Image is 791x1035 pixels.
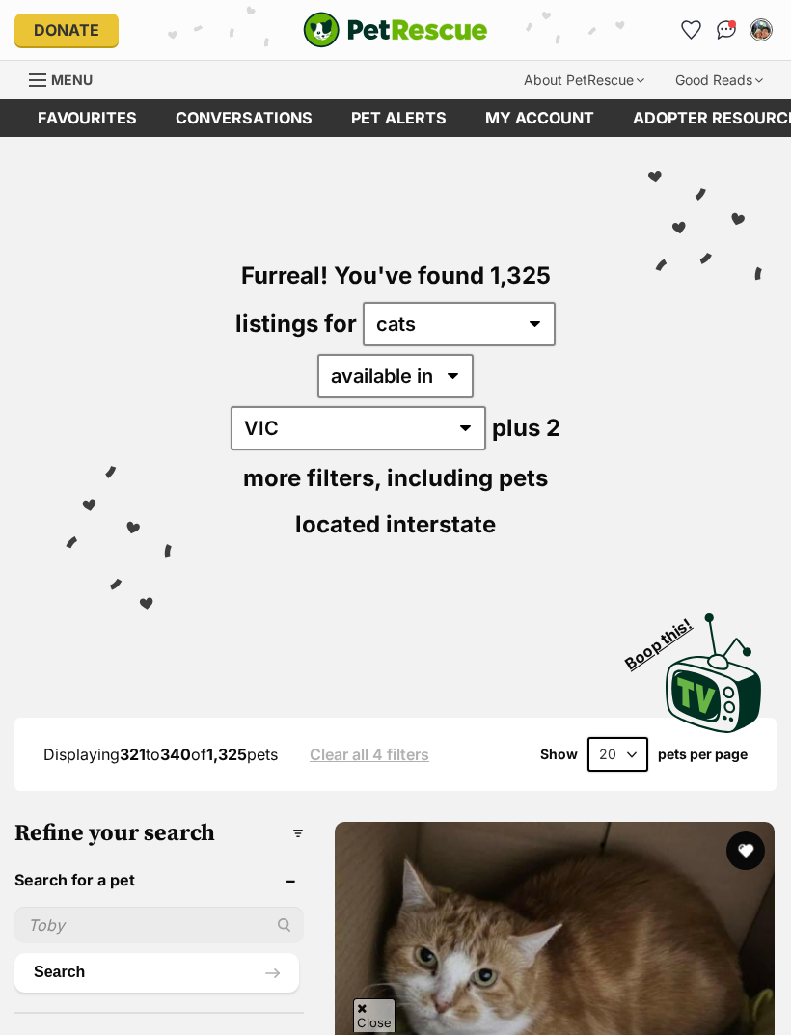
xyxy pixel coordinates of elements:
[711,14,742,45] a: Conversations
[14,14,119,46] a: Donate
[18,99,156,137] a: Favourites
[466,99,614,137] a: My account
[353,998,395,1032] span: Close
[332,99,466,137] a: Pet alerts
[51,71,93,88] span: Menu
[14,820,304,847] h3: Refine your search
[43,745,278,764] span: Displaying to of pets
[206,745,247,764] strong: 1,325
[303,12,488,48] a: PetRescue
[676,14,707,45] a: Favourites
[540,747,578,762] span: Show
[235,261,551,338] span: Furreal! You've found 1,325 listings for
[14,907,304,943] input: Toby
[120,745,146,764] strong: 321
[717,20,737,40] img: chat-41dd97257d64d25036548639549fe6c8038ab92f7586957e7f3b1b290dea8141.svg
[14,953,299,992] button: Search
[666,613,762,733] img: PetRescue TV logo
[310,746,429,763] a: Clear all 4 filters
[243,414,560,492] span: plus 2 more filters,
[156,99,332,137] a: conversations
[510,61,658,99] div: About PetRescue
[662,61,777,99] div: Good Reads
[751,20,771,40] img: Taylor Johnson profile pic
[160,745,191,764] strong: 340
[14,871,304,888] header: Search for a pet
[746,14,777,45] button: My account
[658,747,748,762] label: pets per page
[303,12,488,48] img: logo-cat-932fe2b9b8326f06289b0f2fb663e598f794de774fb13d1741a6617ecf9a85b4.svg
[295,464,548,538] span: including pets located interstate
[666,596,762,737] a: Boop this!
[29,61,106,95] a: Menu
[726,831,765,870] button: favourite
[676,14,777,45] ul: Account quick links
[622,603,711,672] span: Boop this!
